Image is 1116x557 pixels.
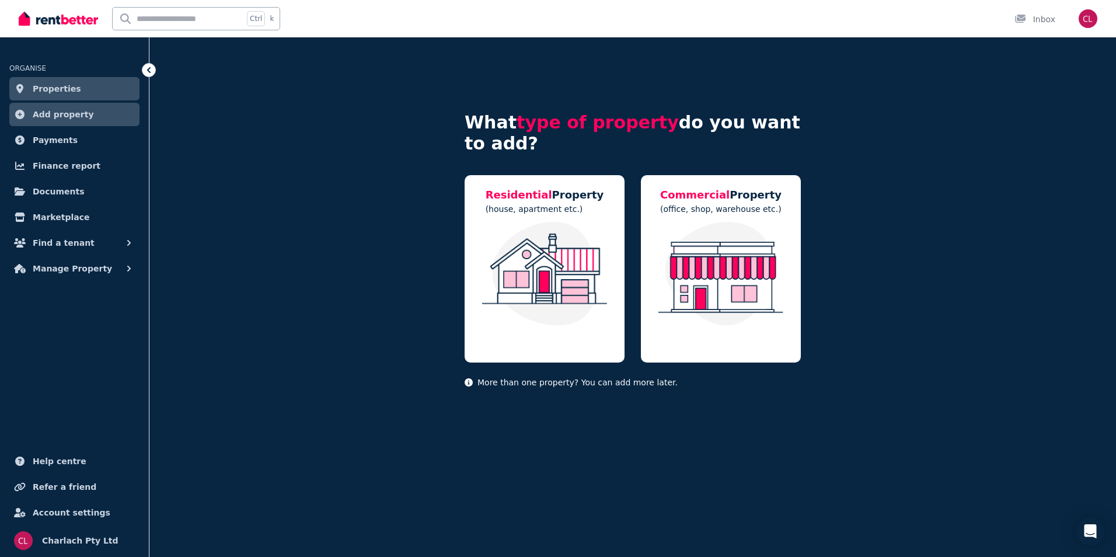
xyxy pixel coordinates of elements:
[9,450,139,473] a: Help centre
[486,187,604,203] h5: Property
[465,377,801,388] p: More than one property? You can add more later.
[33,133,78,147] span: Payments
[9,180,139,203] a: Documents
[9,206,139,229] a: Marketplace
[9,64,46,72] span: ORGANISE
[33,480,96,494] span: Refer a friend
[33,506,110,520] span: Account settings
[486,189,552,201] span: Residential
[247,11,265,26] span: Ctrl
[1076,517,1104,545] div: Open Intercom Messenger
[9,257,139,280] button: Manage Property
[660,189,730,201] span: Commercial
[33,210,89,224] span: Marketplace
[9,501,139,524] a: Account settings
[9,77,139,100] a: Properties
[33,454,86,468] span: Help centre
[1079,9,1097,28] img: Charlach Pty Ltd
[33,107,94,121] span: Add property
[1014,13,1055,25] div: Inbox
[9,128,139,152] a: Payments
[9,475,139,499] a: Refer a friend
[660,187,782,203] h5: Property
[465,112,801,154] h4: What do you want to add?
[653,222,789,326] img: Commercial Property
[33,82,81,96] span: Properties
[517,112,679,133] span: type of property
[9,154,139,177] a: Finance report
[42,534,118,548] span: Charlach Pty Ltd
[19,10,98,27] img: RentBetter
[486,203,604,215] p: (house, apartment etc.)
[33,236,95,250] span: Find a tenant
[33,262,112,276] span: Manage Property
[9,103,139,126] a: Add property
[476,222,613,326] img: Residential Property
[660,203,782,215] p: (office, shop, warehouse etc.)
[33,159,100,173] span: Finance report
[33,184,85,199] span: Documents
[14,531,33,550] img: Charlach Pty Ltd
[9,231,139,255] button: Find a tenant
[270,14,274,23] span: k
